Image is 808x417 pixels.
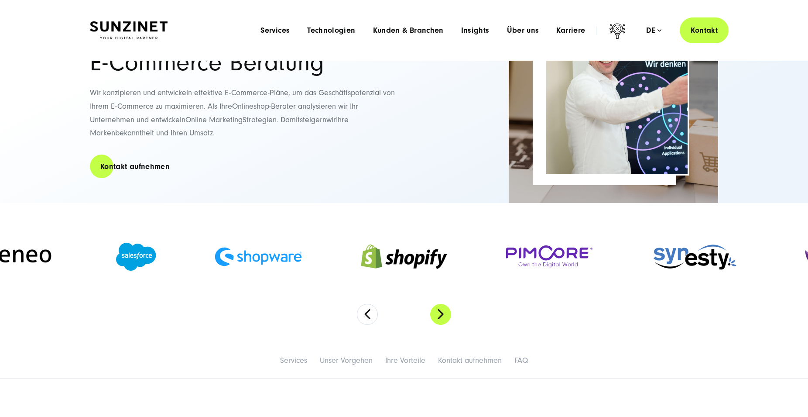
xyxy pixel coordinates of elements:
[461,26,490,35] a: Insights
[90,21,168,40] img: SUNZINET Full Service Digital Agentur
[307,26,355,35] a: Technologien
[243,115,277,124] span: Strategien
[280,356,307,365] a: Services
[215,247,302,266] img: Shopware Partner Agentur - Digitalagentur SUNZINET
[357,304,378,325] button: Previous
[430,304,451,325] button: Next
[514,356,528,365] a: FAQ
[438,356,502,365] a: Kontakt aufnehmen
[90,154,180,179] a: Kontakt aufnehmen
[646,26,661,35] div: de
[90,88,395,111] span: Wir konzipieren und entwickeln effektive E-Commerce-Pläne, um das Geschäftspotenzial von Ihrem E-...
[326,115,336,124] span: wir
[360,233,448,280] img: Shopify Partner Agentur - Digitalagentur SUNZINET
[260,26,290,35] a: Services
[556,26,585,35] a: Karriere
[385,356,425,365] a: Ihre Vorteile
[507,26,539,35] a: Über uns
[680,17,729,43] a: Kontakt
[506,245,593,268] img: Pimcore Partner Agentur - Digitalagentur SUNZINET
[90,102,358,124] span: hop-Berater analysieren wir Ihr Unternehmen und entwickeln
[90,51,395,75] h1: E-Commerce Beratung
[300,115,326,124] span: steigern
[546,17,688,174] img: E-Commerce Beratung Header | Mitarbeiter erklärt etwas vor einem Bildschirm
[185,115,243,124] span: Online Marketing
[116,243,156,271] img: Salesforce Partner Agentur - Digitalagentur SUNZINET
[232,102,257,111] span: Onlines
[373,26,444,35] a: Kunden & Branchen
[652,240,739,273] img: Synesty Agentur - Digitalagentur für Systemintegration und Prozessautomatisierung SUNZINET
[277,115,300,124] span: . Damit
[320,356,373,365] a: Unser Vorgehen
